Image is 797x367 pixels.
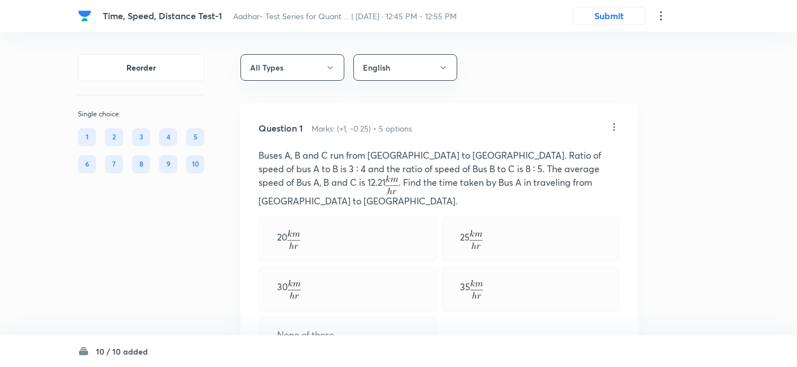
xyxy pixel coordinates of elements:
img: \frac{km}{hr} [287,230,300,249]
div: 7 [105,155,123,173]
p: 30 [277,280,301,299]
h5: Question 1 [259,121,303,135]
button: Reorder [78,54,204,81]
p: None of these [277,328,334,342]
p: 20 [277,230,300,249]
span: Time, Speed, Distance Test-1 [103,10,222,21]
div: 9 [159,155,177,173]
h6: 10 / 10 added [96,346,148,357]
img: Company Logo [78,9,91,23]
img: \frac{km}{hr} [386,176,398,194]
span: Aadhar- Test Series for Quant ... | [DATE] · 12:45 PM - 12:55 PM [233,11,457,21]
div: 8 [132,155,150,173]
button: All Types [240,54,344,81]
img: \frac{km}{hr} [470,280,483,299]
p: Buses A, B and C run from [GEOGRAPHIC_DATA] to [GEOGRAPHIC_DATA]. Ratio of speed of bus A to B is... [259,148,620,208]
div: 3 [132,128,150,146]
h6: Marks: (+1, -0.25) • 5 options [312,123,412,134]
div: 2 [105,128,123,146]
div: 1 [78,128,96,146]
div: 10 [186,155,204,173]
img: \frac{km}{hr} [470,230,483,249]
button: Submit [573,7,645,25]
div: 4 [159,128,177,146]
div: 6 [78,155,96,173]
button: English [353,54,457,81]
img: \frac{km}{hr} [288,280,301,299]
p: 35 [460,280,483,299]
a: Company Logo [78,9,94,23]
p: Single choice [78,109,204,119]
p: 25 [460,230,483,249]
div: 5 [186,128,204,146]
